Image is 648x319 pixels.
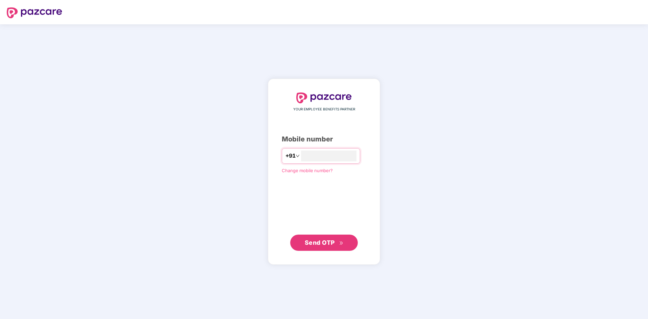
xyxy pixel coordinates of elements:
[290,235,358,251] button: Send OTPdouble-right
[296,154,300,158] span: down
[7,7,62,18] img: logo
[305,239,335,246] span: Send OTP
[282,134,366,144] div: Mobile number
[285,152,296,160] span: +91
[296,92,352,103] img: logo
[339,241,344,245] span: double-right
[293,107,355,112] span: YOUR EMPLOYEE BENEFITS PARTNER
[282,168,333,173] a: Change mobile number?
